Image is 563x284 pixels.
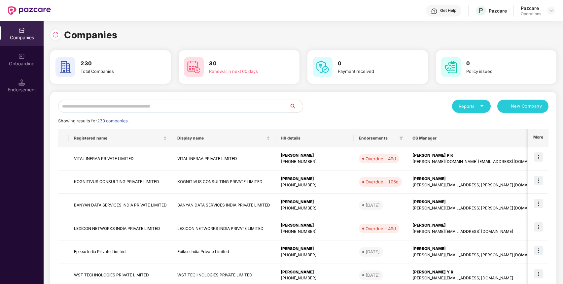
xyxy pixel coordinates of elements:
span: New Company [511,103,542,110]
td: LEXICON NETWORKS INDIA PRIVATE LIMITED [69,217,172,240]
h3: 30 [209,59,281,68]
img: svg+xml;base64,PHN2ZyB3aWR0aD0iMjAiIGhlaWdodD0iMjAiIHZpZXdCb3g9IjAgMCAyMCAyMCIgZmlsbD0ibm9uZSIgeG... [18,53,25,60]
div: [PHONE_NUMBER] [281,252,348,258]
th: Display name [172,129,275,147]
td: KOGNITIVUS CONSULTING PRIVATE LIMITED [69,171,172,194]
div: [PERSON_NAME][EMAIL_ADDRESS][PERSON_NAME][DOMAIN_NAME] [412,205,546,211]
img: svg+xml;base64,PHN2ZyB4bWxucz0iaHR0cDovL3d3dy53My5vcmcvMjAwMC9zdmciIHdpZHRoPSI2MCIgaGVpZ2h0PSI2MC... [441,57,461,77]
img: svg+xml;base64,PHN2ZyBpZD0iUmVsb2FkLTMyeDMyIiB4bWxucz0iaHR0cDovL3d3dy53My5vcmcvMjAwMC9zdmciIHdpZH... [52,31,59,38]
span: CS Manager [412,136,541,141]
div: Renewal in next 60 days [209,68,281,75]
div: [PHONE_NUMBER] [281,205,348,211]
div: [PHONE_NUMBER] [281,159,348,165]
div: [PERSON_NAME] Y R [412,269,546,275]
img: svg+xml;base64,PHN2ZyBpZD0iRHJvcGRvd24tMzJ4MzIiIHhtbG5zPSJodHRwOi8vd3d3LnczLm9yZy8yMDAwL3N2ZyIgd2... [548,8,554,13]
div: [PERSON_NAME][EMAIL_ADDRESS][DOMAIN_NAME] [412,229,546,235]
h1: Companies [64,28,118,42]
div: Pazcare [489,8,507,14]
img: icon [534,199,543,208]
div: [PERSON_NAME] [281,152,348,159]
div: [PERSON_NAME] [281,246,348,252]
td: LEXICON NETWORKS INDIA PRIVATE LIMITED [172,217,275,240]
div: Reports [459,103,484,110]
span: Endorsements [359,136,397,141]
div: Operations [521,11,541,16]
td: Epikso India Private Limited [69,240,172,264]
th: Registered name [69,129,172,147]
span: Display name [177,136,265,141]
div: [PERSON_NAME] [281,176,348,182]
div: Pazcare [521,5,541,11]
img: svg+xml;base64,PHN2ZyBpZD0iQ29tcGFuaWVzIiB4bWxucz0iaHR0cDovL3d3dy53My5vcmcvMjAwMC9zdmciIHdpZHRoPS... [18,27,25,34]
td: BANYAN DATA SERVICES INDIA PRIVATE LIMITED [69,194,172,217]
div: [PHONE_NUMBER] [281,229,348,235]
div: [DATE] [366,202,380,208]
th: More [528,129,548,147]
h3: 0 [338,59,409,68]
div: [PERSON_NAME] [281,199,348,205]
img: icon [534,246,543,255]
div: [PERSON_NAME] [281,222,348,229]
div: Total Companies [81,68,152,75]
h3: 0 [466,59,538,68]
div: [PERSON_NAME] [412,199,546,205]
div: [PERSON_NAME] P K [412,152,546,159]
div: [DATE] [366,272,380,278]
img: svg+xml;base64,PHN2ZyB4bWxucz0iaHR0cDovL3d3dy53My5vcmcvMjAwMC9zdmciIHdpZHRoPSI2MCIgaGVpZ2h0PSI2MC... [55,57,75,77]
div: [PERSON_NAME] [412,246,546,252]
div: [PERSON_NAME][DOMAIN_NAME][EMAIL_ADDRESS][DOMAIN_NAME] [412,159,546,165]
img: svg+xml;base64,PHN2ZyB3aWR0aD0iMTQuNSIgaGVpZ2h0PSIxNC41IiB2aWV3Qm94PSIwIDAgMTYgMTYiIGZpbGw9Im5vbm... [18,79,25,86]
span: filter [398,134,405,142]
img: svg+xml;base64,PHN2ZyB4bWxucz0iaHR0cDovL3d3dy53My5vcmcvMjAwMC9zdmciIHdpZHRoPSI2MCIgaGVpZ2h0PSI2MC... [184,57,204,77]
div: [PERSON_NAME] [412,222,546,229]
td: BANYAN DATA SERVICES INDIA PRIVATE LIMITED [172,194,275,217]
th: HR details [275,129,354,147]
div: [PERSON_NAME][EMAIL_ADDRESS][DOMAIN_NAME] [412,275,546,281]
img: icon [534,176,543,185]
img: svg+xml;base64,PHN2ZyB4bWxucz0iaHR0cDovL3d3dy53My5vcmcvMjAwMC9zdmciIHdpZHRoPSI2MCIgaGVpZ2h0PSI2MC... [313,57,333,77]
td: VITAL INFRAA PRIVATE LIMITED [69,147,172,171]
div: [PHONE_NUMBER] [281,275,348,281]
div: [PERSON_NAME][EMAIL_ADDRESS][PERSON_NAME][DOMAIN_NAME] [412,182,546,188]
img: New Pazcare Logo [8,6,51,15]
td: KOGNITIVUS CONSULTING PRIVATE LIMITED [172,171,275,194]
img: svg+xml;base64,PHN2ZyBpZD0iSGVscC0zMngzMiIgeG1sbnM9Imh0dHA6Ly93d3cudzMub3JnLzIwMDAvc3ZnIiB3aWR0aD... [431,8,438,15]
div: Overdue - 49d [366,225,396,232]
div: Overdue - 49d [366,155,396,162]
button: plusNew Company [497,100,548,113]
span: search [289,104,303,109]
div: Policy issued [466,68,538,75]
img: icon [534,222,543,232]
div: [PERSON_NAME] [412,176,546,182]
td: Epikso India Private Limited [172,240,275,264]
span: Showing results for [58,118,129,123]
div: Payment received [338,68,409,75]
div: [DATE] [366,248,380,255]
img: icon [534,269,543,278]
div: Get Help [440,8,456,13]
div: [PERSON_NAME][EMAIL_ADDRESS][PERSON_NAME][DOMAIN_NAME] [412,252,546,258]
td: VITAL INFRAA PRIVATE LIMITED [172,147,275,171]
div: [PHONE_NUMBER] [281,182,348,188]
span: Registered name [74,136,162,141]
h3: 230 [81,59,152,68]
span: 230 companies. [97,118,129,123]
span: filter [399,136,403,140]
img: icon [534,152,543,162]
span: P [479,7,483,15]
div: [PERSON_NAME] [281,269,348,275]
button: search [289,100,303,113]
span: plus [504,104,508,109]
div: Overdue - 105d [366,178,399,185]
span: caret-down [480,104,484,108]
